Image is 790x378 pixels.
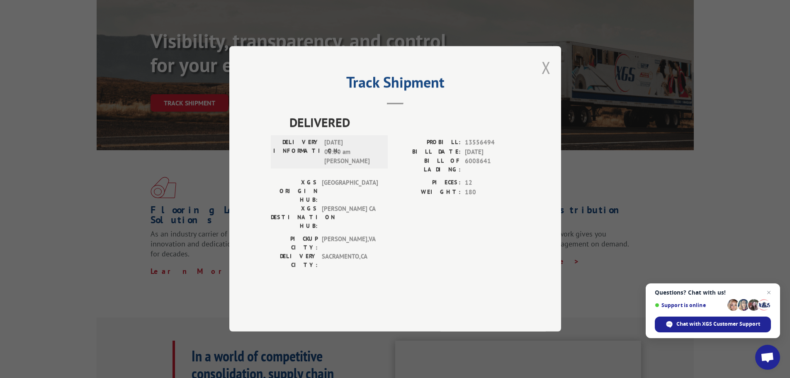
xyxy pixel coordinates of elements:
[395,147,461,157] label: BILL DATE:
[676,320,760,328] span: Chat with XGS Customer Support
[271,76,520,92] h2: Track Shipment
[395,138,461,148] label: PROBILL:
[655,302,724,308] span: Support is online
[655,317,771,332] span: Chat with XGS Customer Support
[289,113,520,132] span: DELIVERED
[465,157,520,174] span: 6008641
[273,138,320,166] label: DELIVERY INFORMATION:
[271,252,318,270] label: DELIVERY CITY:
[395,157,461,174] label: BILL OF LADING:
[755,345,780,370] a: Open chat
[395,188,461,197] label: WEIGHT:
[465,188,520,197] span: 180
[465,178,520,188] span: 12
[322,235,378,252] span: [PERSON_NAME] , VA
[271,205,318,231] label: XGS DESTINATION HUB:
[271,178,318,205] label: XGS ORIGIN HUB:
[322,252,378,270] span: SACRAMENTO , CA
[465,147,520,157] span: [DATE]
[395,178,461,188] label: PIECES:
[542,56,551,78] button: Close modal
[322,178,378,205] span: [GEOGRAPHIC_DATA]
[465,138,520,148] span: 13556494
[324,138,380,166] span: [DATE] 08:30 am [PERSON_NAME]
[322,205,378,231] span: [PERSON_NAME] CA
[655,289,771,296] span: Questions? Chat with us!
[271,235,318,252] label: PICKUP CITY:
